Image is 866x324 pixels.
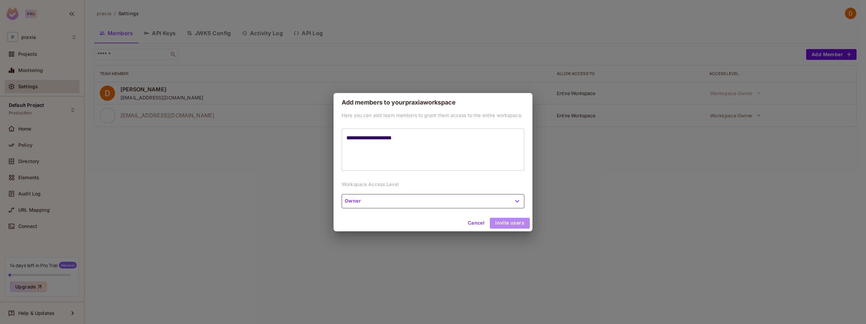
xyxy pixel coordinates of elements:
p: Here you can add team members to grant them access to the entire workspace. [342,112,524,118]
button: Invite users [490,218,530,229]
p: Workspace Access Level [342,181,524,187]
button: Cancel [465,218,487,229]
button: Owner [342,194,524,208]
h2: Add members to your praxia workspace [334,93,532,112]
